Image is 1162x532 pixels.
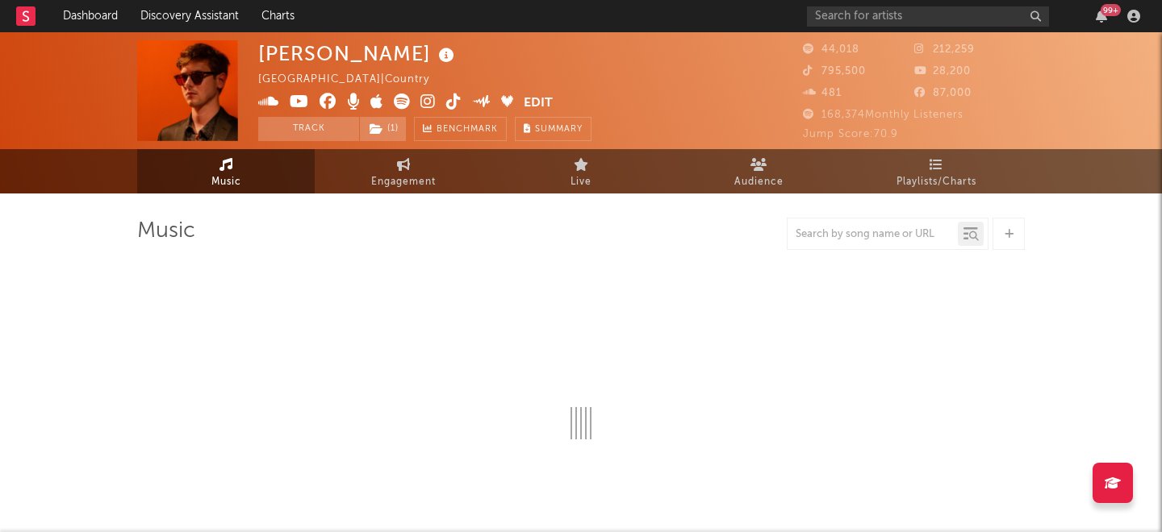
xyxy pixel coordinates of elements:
[803,44,859,55] span: 44,018
[897,172,976,192] span: Playlists/Charts
[734,172,784,192] span: Audience
[315,149,492,193] a: Engagement
[670,149,847,193] a: Audience
[847,149,1025,193] a: Playlists/Charts
[914,44,975,55] span: 212,259
[414,117,507,141] a: Benchmark
[258,40,458,67] div: [PERSON_NAME]
[524,94,553,114] button: Edit
[515,117,591,141] button: Summary
[258,70,448,89] div: [GEOGRAPHIC_DATA] | Country
[803,110,963,120] span: 168,374 Monthly Listeners
[807,6,1049,27] input: Search for artists
[492,149,670,193] a: Live
[258,117,359,141] button: Track
[1101,4,1121,16] div: 99 +
[914,66,971,77] span: 28,200
[535,125,583,134] span: Summary
[1096,10,1107,23] button: 99+
[571,172,591,192] span: Live
[803,88,842,98] span: 481
[437,120,498,139] span: Benchmark
[803,129,898,139] span: Jump Score: 70.9
[371,172,436,192] span: Engagement
[788,228,958,241] input: Search by song name or URL
[360,117,406,141] button: (1)
[359,117,407,141] span: ( 1 )
[914,88,972,98] span: 87,000
[211,172,241,192] span: Music
[803,66,866,77] span: 795,500
[137,149,315,193] a: Music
